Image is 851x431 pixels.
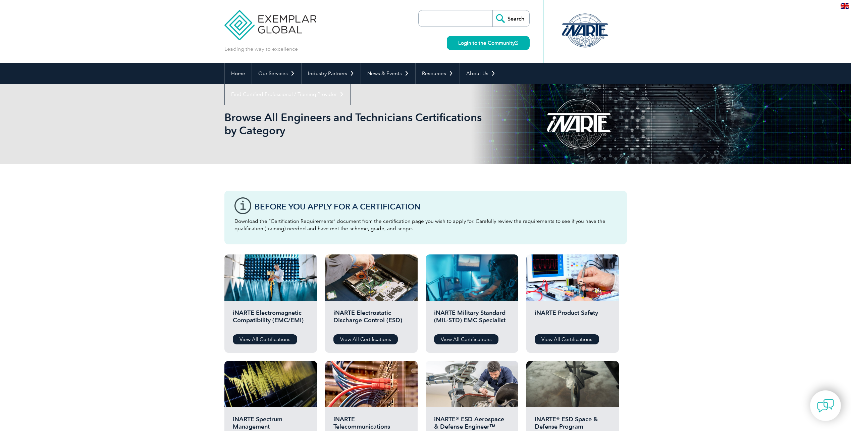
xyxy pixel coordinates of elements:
[252,63,301,84] a: Our Services
[447,36,530,50] a: Login to the Community
[333,334,398,344] a: View All Certifications
[225,84,350,105] a: Find Certified Professional / Training Provider
[535,334,599,344] a: View All Certifications
[224,111,482,137] h1: Browse All Engineers and Technicians Certifications by Category
[224,45,298,53] p: Leading the way to excellence
[492,10,529,27] input: Search
[515,41,518,45] img: open_square.png
[841,3,849,9] img: en
[416,63,460,84] a: Resources
[434,334,498,344] a: View All Certifications
[460,63,502,84] a: About Us
[817,397,834,414] img: contact-chat.png
[234,218,617,232] p: Download the “Certification Requirements” document from the certification page you wish to apply ...
[361,63,415,84] a: News & Events
[333,309,409,329] h2: iNARTE Electrostatic Discharge Control (ESD)
[233,334,297,344] a: View All Certifications
[255,202,617,211] h3: Before You Apply For a Certification
[225,63,252,84] a: Home
[302,63,361,84] a: Industry Partners
[233,309,309,329] h2: iNARTE Electromagnetic Compatibility (EMC/EMI)
[535,309,610,329] h2: iNARTE Product Safety
[434,309,510,329] h2: iNARTE Military Standard (MIL-STD) EMC Specialist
